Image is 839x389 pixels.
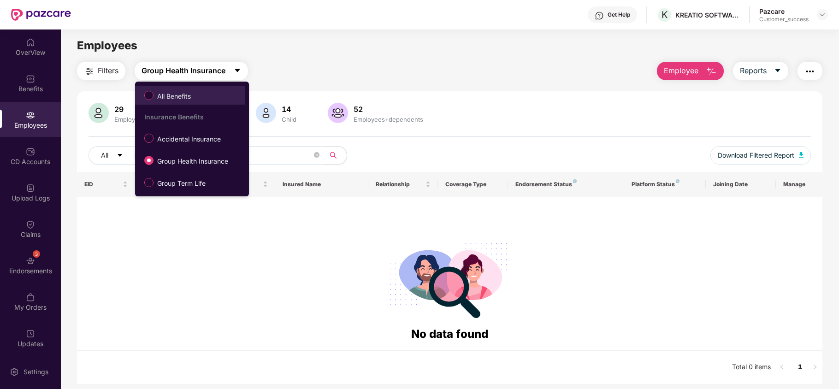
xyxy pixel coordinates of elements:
span: Filters [98,65,118,77]
span: Group Health Insurance [142,65,225,77]
img: svg+xml;base64,PHN2ZyB4bWxucz0iaHR0cDovL3d3dy53My5vcmcvMjAwMC9zdmciIHdpZHRoPSIyODgiIGhlaWdodD0iMj... [383,232,516,325]
span: Accidental Insurance [154,134,225,144]
span: No data found [411,327,488,341]
span: right [812,364,818,370]
img: svg+xml;base64,PHN2ZyBpZD0iVXBsb2FkX0xvZ3MiIGRhdGEtbmFtZT0iVXBsb2FkIExvZ3MiIHhtbG5zPSJodHRwOi8vd3... [26,183,35,193]
span: Group Term Life [154,178,209,189]
th: Relationship [368,172,438,197]
span: close-circle [314,152,319,158]
img: svg+xml;base64,PHN2ZyBpZD0iVXBkYXRlZCIgeG1sbnM9Imh0dHA6Ly93d3cudzMub3JnLzIwMDAvc3ZnIiB3aWR0aD0iMj... [26,329,35,338]
img: svg+xml;base64,PHN2ZyB4bWxucz0iaHR0cDovL3d3dy53My5vcmcvMjAwMC9zdmciIHhtbG5zOnhsaW5rPSJodHRwOi8vd3... [706,66,717,77]
span: Download Filtered Report [718,150,794,160]
img: svg+xml;base64,PHN2ZyB4bWxucz0iaHR0cDovL3d3dy53My5vcmcvMjAwMC9zdmciIHdpZHRoPSIyNCIgaGVpZ2h0PSIyNC... [804,66,815,77]
div: Get Help [608,11,630,18]
img: svg+xml;base64,PHN2ZyB4bWxucz0iaHR0cDovL3d3dy53My5vcmcvMjAwMC9zdmciIHhtbG5zOnhsaW5rPSJodHRwOi8vd3... [89,103,109,123]
button: Filters [77,62,125,80]
span: caret-down [774,67,781,75]
img: svg+xml;base64,PHN2ZyBpZD0iRHJvcGRvd24tMzJ4MzIiIHhtbG5zPSJodHRwOi8vd3d3LnczLm9yZy8yMDAwL3N2ZyIgd2... [819,11,826,18]
button: Employee [657,62,724,80]
div: KREATIO SOFTWARE PRIVATE LIMITED [675,11,740,19]
span: All Benefits [154,91,195,101]
img: svg+xml;base64,PHN2ZyBpZD0iSGVscC0zMngzMiIgeG1sbnM9Imh0dHA6Ly93d3cudzMub3JnLzIwMDAvc3ZnIiB3aWR0aD... [595,11,604,20]
div: 14 [280,105,298,114]
div: Platform Status [632,181,698,188]
div: Settings [21,367,51,377]
img: svg+xml;base64,PHN2ZyB4bWxucz0iaHR0cDovL3d3dy53My5vcmcvMjAwMC9zdmciIHdpZHRoPSI4IiBoZWlnaHQ9IjgiIH... [573,179,577,183]
button: left [774,360,789,375]
img: svg+xml;base64,PHN2ZyB4bWxucz0iaHR0cDovL3d3dy53My5vcmcvMjAwMC9zdmciIHhtbG5zOnhsaW5rPSJodHRwOi8vd3... [799,152,804,158]
span: Employee [664,65,698,77]
span: caret-down [234,67,241,75]
button: search [324,146,347,165]
span: caret-down [117,152,123,159]
button: Reportscaret-down [733,62,788,80]
span: EID [84,181,121,188]
img: svg+xml;base64,PHN2ZyBpZD0iSG9tZSIgeG1sbnM9Imh0dHA6Ly93d3cudzMub3JnLzIwMDAvc3ZnIiB3aWR0aD0iMjAiIG... [26,38,35,47]
span: close-circle [314,151,319,160]
img: svg+xml;base64,PHN2ZyB4bWxucz0iaHR0cDovL3d3dy53My5vcmcvMjAwMC9zdmciIHdpZHRoPSI4IiBoZWlnaHQ9IjgiIH... [676,179,679,183]
span: All [101,150,108,160]
li: Total 0 items [732,360,771,375]
li: Previous Page [774,360,789,375]
div: Customer_success [759,16,809,23]
th: Manage [776,172,822,197]
div: Employees+dependents [352,116,425,123]
span: Reports [740,65,767,77]
img: svg+xml;base64,PHN2ZyBpZD0iQmVuZWZpdHMiIHhtbG5zPSJodHRwOi8vd3d3LnczLm9yZy8yMDAwL3N2ZyIgd2lkdGg9Ij... [26,74,35,83]
img: svg+xml;base64,PHN2ZyBpZD0iTXlfT3JkZXJzIiBkYXRhLW5hbWU9Ik15IE9yZGVycyIgeG1sbnM9Imh0dHA6Ly93d3cudz... [26,293,35,302]
li: Next Page [808,360,822,375]
img: svg+xml;base64,PHN2ZyB4bWxucz0iaHR0cDovL3d3dy53My5vcmcvMjAwMC9zdmciIHhtbG5zOnhsaW5rPSJodHRwOi8vd3... [328,103,348,123]
th: Insured Name [275,172,368,197]
button: right [808,360,822,375]
div: 52 [352,105,425,114]
span: left [779,364,785,370]
div: Employees [112,116,148,123]
span: Group Health Insurance [154,156,232,166]
th: Coverage Type [438,172,508,197]
th: EID [77,172,135,197]
button: Group Health Insurancecaret-down [135,62,248,80]
div: Child [280,116,298,123]
img: svg+xml;base64,PHN2ZyBpZD0iRW1wbG95ZWVzIiB4bWxucz0iaHR0cDovL3d3dy53My5vcmcvMjAwMC9zdmciIHdpZHRoPS... [26,111,35,120]
div: 3 [33,250,40,258]
div: 29 [112,105,148,114]
a: 1 [793,360,808,374]
span: Relationship [376,181,424,188]
img: svg+xml;base64,PHN2ZyBpZD0iQ2xhaW0iIHhtbG5zPSJodHRwOi8vd3d3LnczLm9yZy8yMDAwL3N2ZyIgd2lkdGg9IjIwIi... [26,220,35,229]
img: svg+xml;base64,PHN2ZyB4bWxucz0iaHR0cDovL3d3dy53My5vcmcvMjAwMC9zdmciIHdpZHRoPSIyNCIgaGVpZ2h0PSIyNC... [84,66,95,77]
button: Allcaret-down [89,146,145,165]
img: svg+xml;base64,PHN2ZyBpZD0iQ0RfQWNjb3VudHMiIGRhdGEtbmFtZT0iQ0QgQWNjb3VudHMiIHhtbG5zPSJodHRwOi8vd3... [26,147,35,156]
span: search [324,152,342,159]
th: Joining Date [706,172,776,197]
li: 1 [793,360,808,375]
div: Pazcare [759,7,809,16]
div: Insurance Benefits [144,113,245,121]
span: Employees [77,39,137,52]
span: K [662,9,668,20]
img: svg+xml;base64,PHN2ZyBpZD0iRW5kb3JzZW1lbnRzIiB4bWxucz0iaHR0cDovL3d3dy53My5vcmcvMjAwMC9zdmciIHdpZH... [26,256,35,265]
img: svg+xml;base64,PHN2ZyBpZD0iU2V0dGluZy0yMHgyMCIgeG1sbnM9Imh0dHA6Ly93d3cudzMub3JnLzIwMDAvc3ZnIiB3aW... [10,367,19,377]
div: Endorsement Status [515,181,617,188]
img: New Pazcare Logo [11,9,71,21]
img: svg+xml;base64,PHN2ZyB4bWxucz0iaHR0cDovL3d3dy53My5vcmcvMjAwMC9zdmciIHhtbG5zOnhsaW5rPSJodHRwOi8vd3... [256,103,276,123]
button: Download Filtered Report [710,146,811,165]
